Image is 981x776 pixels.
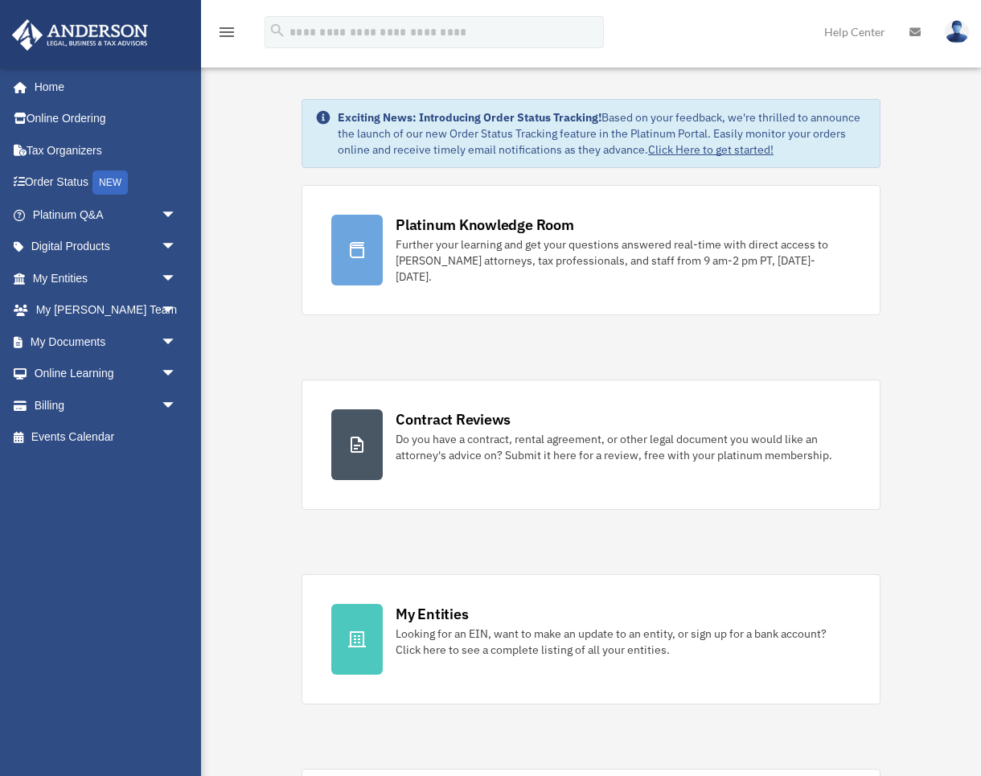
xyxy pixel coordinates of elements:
[11,326,201,358] a: My Documentsarrow_drop_down
[161,231,193,264] span: arrow_drop_down
[11,231,201,263] a: Digital Productsarrow_drop_down
[396,236,851,285] div: Further your learning and get your questions answered real-time with direct access to [PERSON_NAM...
[396,409,511,429] div: Contract Reviews
[396,604,468,624] div: My Entities
[11,134,201,166] a: Tax Organizers
[396,215,574,235] div: Platinum Knowledge Room
[11,262,201,294] a: My Entitiesarrow_drop_down
[161,389,193,422] span: arrow_drop_down
[648,142,774,157] a: Click Here to get started!
[338,110,601,125] strong: Exciting News: Introducing Order Status Tracking!
[11,103,201,135] a: Online Ordering
[92,170,128,195] div: NEW
[11,358,201,390] a: Online Learningarrow_drop_down
[396,626,851,658] div: Looking for an EIN, want to make an update to an entity, or sign up for a bank account? Click her...
[11,389,201,421] a: Billingarrow_drop_down
[11,294,201,326] a: My [PERSON_NAME] Teamarrow_drop_down
[11,71,193,103] a: Home
[7,19,153,51] img: Anderson Advisors Platinum Portal
[217,28,236,42] a: menu
[302,574,880,704] a: My Entities Looking for an EIN, want to make an update to an entity, or sign up for a bank accoun...
[396,431,851,463] div: Do you have a contract, rental agreement, or other legal document you would like an attorney's ad...
[11,199,201,231] a: Platinum Q&Aarrow_drop_down
[217,23,236,42] i: menu
[161,294,193,327] span: arrow_drop_down
[161,262,193,295] span: arrow_drop_down
[161,358,193,391] span: arrow_drop_down
[302,185,880,315] a: Platinum Knowledge Room Further your learning and get your questions answered real-time with dire...
[161,199,193,232] span: arrow_drop_down
[269,22,286,39] i: search
[302,380,880,510] a: Contract Reviews Do you have a contract, rental agreement, or other legal document you would like...
[945,20,969,43] img: User Pic
[161,326,193,359] span: arrow_drop_down
[11,166,201,199] a: Order StatusNEW
[11,421,201,454] a: Events Calendar
[338,109,867,158] div: Based on your feedback, we're thrilled to announce the launch of our new Order Status Tracking fe...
